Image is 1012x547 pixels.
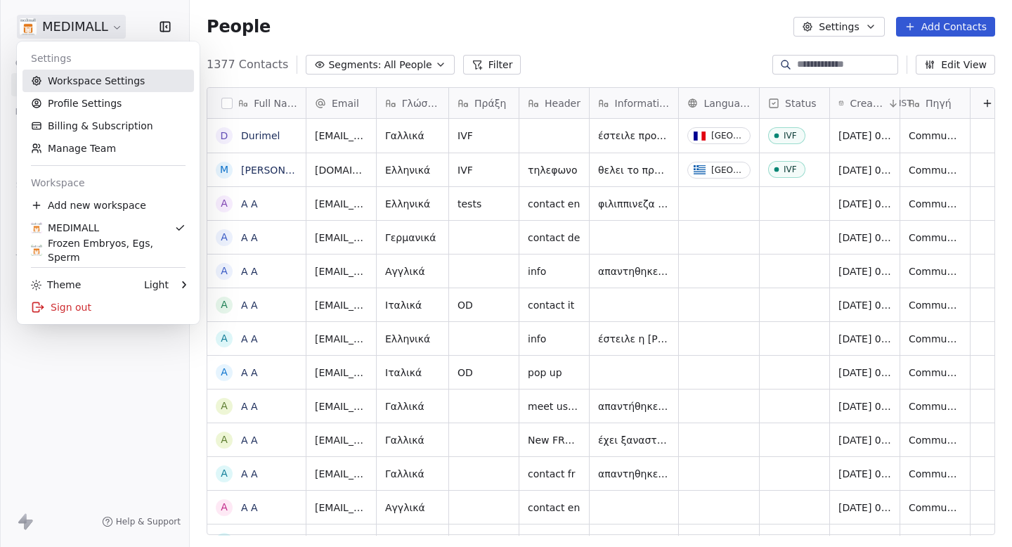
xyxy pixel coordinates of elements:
a: Workspace Settings [22,70,194,92]
div: Frozen Embryos, Egs, Sperm [31,236,186,264]
div: Workspace [22,172,194,194]
div: Settings [22,47,194,70]
a: Billing & Subscription [22,115,194,137]
div: Add new workspace [22,194,194,217]
a: Manage Team [22,137,194,160]
img: Medimall%20logo%20(2).1.jpg [31,222,42,233]
div: Sign out [22,296,194,318]
img: Medimall%20logo%20(2).1.jpg [31,245,42,256]
a: Profile Settings [22,92,194,115]
div: Theme [31,278,81,292]
div: MEDIMALL [31,221,99,235]
div: Light [144,278,169,292]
